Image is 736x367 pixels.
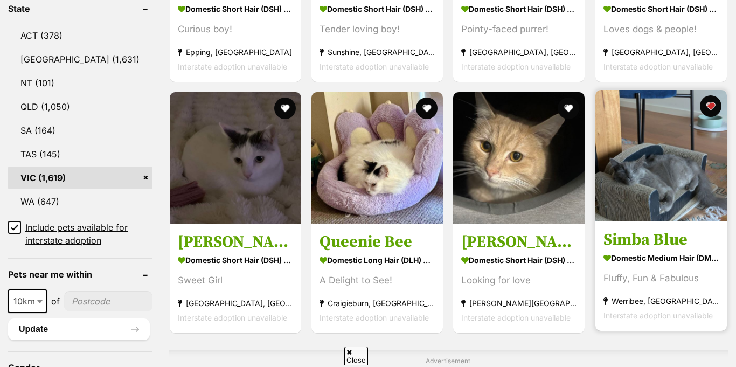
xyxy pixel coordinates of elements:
[170,92,301,224] img: Chloe - Domestic Short Hair (DSH) Cat
[603,1,719,17] strong: Domestic Short Hair (DSH) Cat
[603,45,719,59] strong: [GEOGRAPHIC_DATA], [GEOGRAPHIC_DATA]
[320,252,435,268] strong: Domestic Long Hair (DLH) Cat
[8,143,152,165] a: TAS (145)
[320,273,435,288] div: A Delight to See!
[8,190,152,213] a: WA (647)
[453,224,585,333] a: [PERSON_NAME] Domestic Short Hair (DSH) Cat Looking for love [PERSON_NAME][GEOGRAPHIC_DATA], [GEO...
[603,230,719,250] h3: Simba Blue
[178,252,293,268] strong: Domestic Short Hair (DSH) Cat
[8,4,152,13] header: State
[320,45,435,59] strong: Sunshine, [GEOGRAPHIC_DATA]
[320,62,429,71] span: Interstate adoption unavailable
[461,62,571,71] span: Interstate adoption unavailable
[320,22,435,37] div: Tender loving boy!
[274,98,296,119] button: favourite
[461,252,577,268] strong: Domestic Short Hair (DSH) Cat
[461,45,577,59] strong: [GEOGRAPHIC_DATA], [GEOGRAPHIC_DATA]
[178,22,293,37] div: Curious boy!
[416,98,438,119] button: favourite
[603,294,719,308] strong: Werribee, [GEOGRAPHIC_DATA]
[558,98,580,119] button: favourite
[178,232,293,252] h3: [PERSON_NAME]
[178,1,293,17] strong: Domestic Short Hair (DSH) Cat
[178,313,287,322] span: Interstate adoption unavailable
[461,296,577,310] strong: [PERSON_NAME][GEOGRAPHIC_DATA], [GEOGRAPHIC_DATA]
[320,313,429,322] span: Interstate adoption unavailable
[8,95,152,118] a: QLD (1,050)
[603,62,713,71] span: Interstate adoption unavailable
[8,48,152,71] a: [GEOGRAPHIC_DATA] (1,631)
[603,22,719,37] div: Loves dogs & people!
[8,318,150,340] button: Update
[8,269,152,279] header: Pets near me within
[320,232,435,252] h3: Queenie Bee
[8,167,152,189] a: VIC (1,619)
[700,95,721,117] button: favourite
[603,250,719,266] strong: Domestic Medium Hair (DMH) Cat
[603,311,713,320] span: Interstate adoption unavailable
[311,224,443,333] a: Queenie Bee Domestic Long Hair (DLH) Cat A Delight to See! Craigieburn, [GEOGRAPHIC_DATA] Interst...
[9,294,46,309] span: 10km
[595,90,727,221] img: Simba Blue - Domestic Medium Hair (DMH) Cat
[320,296,435,310] strong: Craigieburn, [GEOGRAPHIC_DATA]
[178,296,293,310] strong: [GEOGRAPHIC_DATA], [GEOGRAPHIC_DATA]
[603,271,719,286] div: Fluffy, Fun & Fabulous
[8,24,152,47] a: ACT (378)
[8,119,152,142] a: SA (164)
[461,232,577,252] h3: [PERSON_NAME]
[461,313,571,322] span: Interstate adoption unavailable
[178,273,293,288] div: Sweet Girl
[64,291,152,311] input: postcode
[51,295,60,308] span: of
[595,221,727,331] a: Simba Blue Domestic Medium Hair (DMH) Cat Fluffy, Fun & Fabulous Werribee, [GEOGRAPHIC_DATA] Inte...
[178,62,287,71] span: Interstate adoption unavailable
[311,92,443,224] img: Queenie Bee - Domestic Long Hair (DLH) Cat
[461,273,577,288] div: Looking for love
[461,1,577,17] strong: Domestic Short Hair (DSH) Cat
[8,221,152,247] a: Include pets available for interstate adoption
[8,72,152,94] a: NT (101)
[461,22,577,37] div: Pointy-faced purrer!
[25,221,152,247] span: Include pets available for interstate adoption
[453,92,585,224] img: Tucker - Domestic Short Hair (DSH) Cat
[320,1,435,17] strong: Domestic Short Hair (DSH) Cat
[170,224,301,333] a: [PERSON_NAME] Domestic Short Hair (DSH) Cat Sweet Girl [GEOGRAPHIC_DATA], [GEOGRAPHIC_DATA] Inter...
[344,347,368,365] span: Close
[178,45,293,59] strong: Epping, [GEOGRAPHIC_DATA]
[8,289,47,313] span: 10km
